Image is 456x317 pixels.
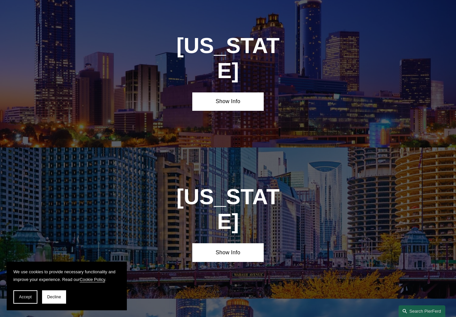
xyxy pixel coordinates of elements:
[19,295,32,299] span: Accept
[13,290,37,304] button: Accept
[192,92,264,111] a: Show Info
[192,243,264,262] a: Show Info
[80,277,105,282] a: Cookie Policy
[13,268,120,284] p: We use cookies to provide necessary functionality and improve your experience. Read our .
[47,295,61,299] span: Decline
[42,290,66,304] button: Decline
[7,262,127,310] section: Cookie banner
[175,185,282,234] h1: [US_STATE]
[175,33,282,83] h1: [US_STATE]
[399,305,445,317] a: Search this site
